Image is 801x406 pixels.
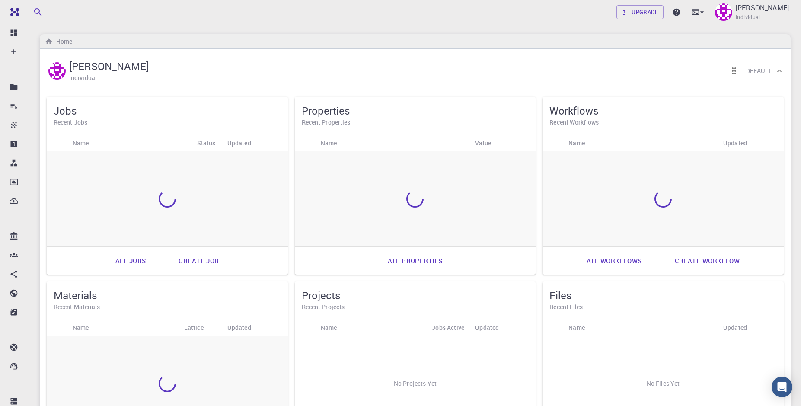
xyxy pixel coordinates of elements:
[719,134,784,151] div: Updated
[106,250,155,271] a: All jobs
[428,319,471,336] div: Jobs Active
[295,134,316,151] div: Icon
[54,104,281,118] h5: Jobs
[568,134,585,151] div: Name
[223,134,288,151] div: Updated
[54,118,281,127] h6: Recent Jobs
[715,3,732,21] img: K M Rajashekhar Vaibhava
[564,134,719,151] div: Name
[197,134,216,151] div: Status
[577,250,651,271] a: All workflows
[180,319,223,336] div: Lattice
[378,250,452,271] a: All properties
[471,319,536,336] div: Updated
[69,59,149,73] h5: [PERSON_NAME]
[736,13,760,22] span: Individual
[543,134,564,151] div: Icon
[302,302,529,312] h6: Recent Projects
[475,134,491,151] div: Value
[316,134,471,151] div: Name
[223,319,288,336] div: Updated
[302,288,529,302] h5: Projects
[47,319,68,336] div: Icon
[43,37,74,46] nav: breadcrumb
[564,319,719,336] div: Name
[719,319,784,336] div: Updated
[316,319,428,336] div: Name
[746,66,772,76] h6: Default
[227,319,251,336] div: Updated
[616,5,664,19] a: Upgrade
[302,104,529,118] h5: Properties
[665,250,749,271] a: Create workflow
[54,288,281,302] h5: Materials
[772,377,792,397] div: Open Intercom Messenger
[73,134,89,151] div: Name
[47,134,68,151] div: Icon
[549,104,777,118] h5: Workflows
[53,37,72,46] h6: Home
[723,134,747,151] div: Updated
[549,288,777,302] h5: Files
[227,134,251,151] div: Updated
[321,134,337,151] div: Name
[193,134,223,151] div: Status
[543,319,564,336] div: Icon
[54,302,281,312] h6: Recent Materials
[723,319,747,336] div: Updated
[68,134,193,151] div: Name
[725,62,743,80] button: Reorder cards
[471,134,536,151] div: Value
[169,250,228,271] a: Create job
[73,319,89,336] div: Name
[184,319,204,336] div: Lattice
[69,73,97,83] h6: Individual
[48,62,66,80] img: K M Rajashekhar Vaibhava
[475,319,499,336] div: Updated
[549,118,777,127] h6: Recent Workflows
[40,49,791,93] div: K M Rajashekhar Vaibhava[PERSON_NAME]IndividualReorder cardsDefault
[68,319,180,336] div: Name
[321,319,337,336] div: Name
[295,319,316,336] div: Icon
[568,319,585,336] div: Name
[549,302,777,312] h6: Recent Files
[432,319,464,336] div: Jobs Active
[736,3,789,13] p: [PERSON_NAME]
[7,8,19,16] img: logo
[302,118,529,127] h6: Recent Properties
